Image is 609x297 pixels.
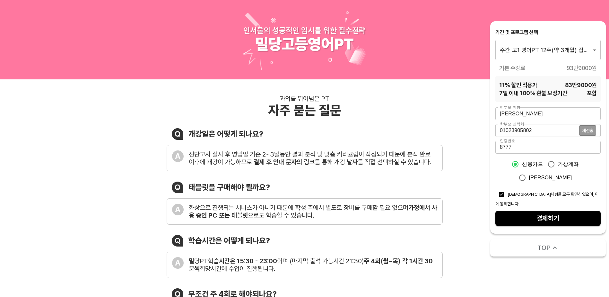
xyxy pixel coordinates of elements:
[500,213,596,224] span: 결제하기
[495,107,601,120] input: 학부모 이름을 입력해주세요
[172,204,184,215] div: A
[255,35,354,54] div: 밀당고등영어PT
[268,103,341,118] div: 자주 묻는 질문
[172,150,184,162] div: A
[189,204,437,219] b: 가정에서 사용 중인 PC 또는 태블릿
[490,239,606,256] button: TOP
[189,204,437,219] div: 화상으로 진행되는 서비스가 아니기 때문에 학생 측에서 별도로 장비를 구매할 필요 없으며 으로도 학습할 수 있습니다.
[280,95,329,103] div: 과외를 뛰어넘은 PT
[208,257,277,265] b: 학습시간은 15:30 - 23:00
[567,64,597,72] span: 93만9000 원
[172,235,183,247] div: Q
[495,124,579,137] input: 학부모 연락처를 입력해주세요
[537,243,551,252] span: TOP
[499,64,525,72] span: 기본 수강료
[529,174,572,182] span: [PERSON_NAME]
[565,81,597,89] span: 83만9000 원
[189,257,437,273] div: 밀당PT 이며 (마지막 출석 가능시간 21:30) 희망시간에 수업이 진행됩니다.
[172,182,183,193] div: Q
[522,160,543,168] span: 신용카드
[587,89,597,97] span: 포함
[254,158,315,166] b: 결제 후 안내 문자의 링크
[172,257,184,269] div: A
[188,236,270,245] div: 학습시간은 어떻게 되나요?
[499,89,567,97] span: 7 일 이내 100% 환불 보장기간
[189,150,437,166] div: 진단고사 실시 후 영업일 기준 2~3일동안 결과 분석 및 맞춤 커리큘럼이 작성되기 때문에 분석 완료 이후에 개강이 가능하므로 를 통해 개강 날짜를 직접 선택하실 수 있습니다.
[582,128,593,133] span: 재전송
[495,29,601,36] div: 기간 및 프로그램 선택
[189,257,433,273] b: 주 4회(월~목) 각 1시간 30분씩
[172,128,183,140] div: Q
[243,26,366,35] div: 인서울의 성공적인 입시를 위한 필수전략
[499,81,537,89] span: 11 % 할인 적용가
[495,192,599,206] span: [DEMOGRAPHIC_DATA]사항을 모두 확인하였으며, 이에 동의합니다.
[495,211,601,226] button: 결제하기
[558,160,579,168] span: 가상계좌
[579,125,596,136] button: 재전송
[188,129,263,139] div: 개강일은 어떻게 되나요?
[495,40,601,60] div: 주간 고1 영어PT 12주(약 3개월) 집중관리
[188,183,270,192] div: 태블릿을 구매해야 될까요?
